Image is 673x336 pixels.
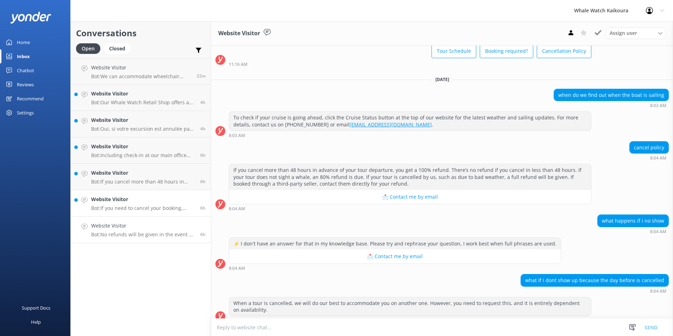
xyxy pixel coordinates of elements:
p: Bot: If you need to cancel your booking, please contact us directly at [PHONE_NUMBER] or [EMAIL_A... [91,205,195,211]
a: Website VisitorBot:If you need to cancel your booking, please contact us directly at [PHONE_NUMBE... [71,190,211,217]
div: 08:04am 11-Aug-2025 (UTC +12:00) Pacific/Auckland [597,229,669,234]
div: 08:03am 11-Aug-2025 (UTC +12:00) Pacific/Auckland [554,103,669,108]
strong: 8:04 AM [650,289,666,293]
strong: 8:03 AM [229,133,245,138]
p: Bot: Oui, si votre excursion est annulée par nous, par exemple en raison de mauvaises conditions ... [91,126,195,132]
span: 08:44am 11-Aug-2025 (UTC +12:00) Pacific/Auckland [200,179,206,185]
a: Open [76,44,104,52]
span: Assign user [610,29,637,37]
div: Reviews [17,77,34,92]
span: [DATE] [431,76,453,82]
strong: 8:04 AM [229,266,245,270]
h4: Website Visitor [91,222,195,230]
button: 📩 Contact me by email [229,249,561,263]
strong: 8:04 AM [650,230,666,234]
div: cancel policy [630,142,668,154]
h4: Website Visitor [91,116,195,124]
strong: 8:04 AM [229,207,245,211]
span: 08:06am 11-Aug-2025 (UTC +12:00) Pacific/Auckland [200,231,206,237]
div: To check if your cruise is going ahead, click the Cruise Status button at the top of our website ... [229,112,591,130]
div: ⚡ I don't have an answer for that in my knowledge base. Please try and rephrase your question, I ... [229,238,561,250]
button: Booking required? [480,44,533,58]
div: 08:04am 11-Aug-2025 (UTC +12:00) Pacific/Auckland [229,318,591,323]
h2: Conversations [76,26,206,40]
div: Help [31,315,41,329]
img: yonder-white-logo.png [11,12,51,23]
div: what if i dont show up because the day before is cancelled [521,274,668,286]
div: If you cancel more than 48 hours in advance of your tour departure, you get a 100% refund. There’... [229,164,591,190]
div: Open [76,43,100,54]
div: When a tour is cancelled, we will do our best to accommodate you on another one. However, you nee... [229,297,591,316]
strong: 8:03 AM [650,104,666,108]
span: 10:05am 11-Aug-2025 (UTC +12:00) Pacific/Auckland [200,99,206,105]
div: when do we find out when the boat is sailing [554,89,668,101]
div: Chatbot [17,63,34,77]
button: Tour Schedule [432,44,476,58]
a: Closed [104,44,134,52]
div: 08:04am 11-Aug-2025 (UTC +12:00) Pacific/Auckland [229,206,591,211]
h4: Website Visitor [91,143,195,150]
div: 11:16am 10-Aug-2025 (UTC +12:00) Pacific/Auckland [229,62,591,67]
span: 10:05am 11-Aug-2025 (UTC +12:00) Pacific/Auckland [200,126,206,132]
p: Bot: Our Whale Watch Retail Shop offers a great selection of marine-themed merchandise, including... [91,99,195,106]
p: Bot: If you cancel more than 48 hours in advance of your tour departure, you get a 100% refund. T... [91,179,195,185]
div: Assign User [606,27,666,39]
h4: Website Visitor [91,195,195,203]
a: Website VisitorBot:No refunds will be given in the event of your failure to notify us of your can... [71,217,211,243]
div: Support Docs [22,301,50,315]
span: 08:47am 11-Aug-2025 (UTC +12:00) Pacific/Auckland [200,152,206,158]
h4: Website Visitor [91,169,195,177]
p: Bot: No refunds will be given in the event of your failure to notify us of your cancellation 48 h... [91,231,195,238]
a: Website VisitorBot:We can accommodate wheelchair passengers if sea conditions are suitable. There... [71,58,211,85]
button: 📩 Contact me by email [229,190,591,204]
div: what happens if i no show [598,215,668,227]
p: Bot: We can accommodate wheelchair passengers if sea conditions are suitable. There is a ramp for... [91,73,191,80]
p: Bot: Including check-in at our main office and bus transfers to and from our marina at [GEOGRAPHI... [91,152,195,158]
h4: Website Visitor [91,90,195,98]
div: 08:04am 11-Aug-2025 (UTC +12:00) Pacific/Auckland [521,288,669,293]
span: 02:38pm 11-Aug-2025 (UTC +12:00) Pacific/Auckland [197,73,206,79]
a: Website VisitorBot:Oui, si votre excursion est annulée par nous, par exemple en raison de mauvais... [71,111,211,137]
div: Settings [17,106,34,120]
div: Recommend [17,92,44,106]
strong: 11:16 AM [229,62,247,67]
a: Website VisitorBot:Including check-in at our main office and bus transfers to and from our marina... [71,137,211,164]
div: 08:04am 11-Aug-2025 (UTC +12:00) Pacific/Auckland [229,266,561,270]
h3: Website Visitor [218,29,260,38]
h4: Website Visitor [91,64,191,71]
a: [EMAIL_ADDRESS][DOMAIN_NAME] [350,121,432,128]
div: Home [17,35,30,49]
a: Website VisitorBot:If you cancel more than 48 hours in advance of your tour departure, you get a ... [71,164,211,190]
a: Website VisitorBot:Our Whale Watch Retail Shop offers a great selection of marine-themed merchand... [71,85,211,111]
div: 08:03am 11-Aug-2025 (UTC +12:00) Pacific/Auckland [229,133,591,138]
strong: 8:04 AM [650,156,666,160]
div: 08:04am 11-Aug-2025 (UTC +12:00) Pacific/Auckland [629,155,669,160]
div: Inbox [17,49,30,63]
div: Closed [104,43,131,54]
button: Cancellation Policy [537,44,591,58]
span: 08:16am 11-Aug-2025 (UTC +12:00) Pacific/Auckland [200,205,206,211]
